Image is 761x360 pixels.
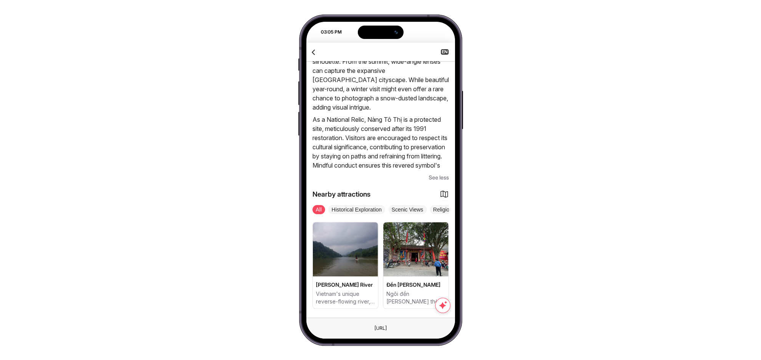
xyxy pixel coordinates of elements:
div: This is a fake element. To change the URL just use the Browser text field on the top. [368,323,393,333]
button: EN [441,49,449,55]
img: Đền Tả Phủ [383,222,449,276]
p: Ngôi đền [PERSON_NAME] thờ vị [PERSON_NAME] [PERSON_NAME] [386,290,445,305]
p: As a National Relic, Nàng Tô Thị is a protected site, meticulously conserved after its 1991 resto... [312,115,449,188]
span: Nearby attractions [312,189,370,200]
span: All [312,205,325,214]
p: Vietnam's unique reverse-flowing river, a geological marvel. [316,290,375,305]
p: For photographers, [PERSON_NAME] offers compelling subjects. Frame the unique rock formation agai... [312,20,449,112]
span: Historical Exploration [328,205,385,214]
span: See less [429,173,449,182]
span: Religious & Spiritual [430,205,484,214]
span: Scenic Views [388,205,427,214]
span: Đền [PERSON_NAME] [386,281,445,289]
img: Ky Cung River [313,222,378,276]
div: 03:05 PM [307,29,345,36]
span: [PERSON_NAME] River [316,281,375,289]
